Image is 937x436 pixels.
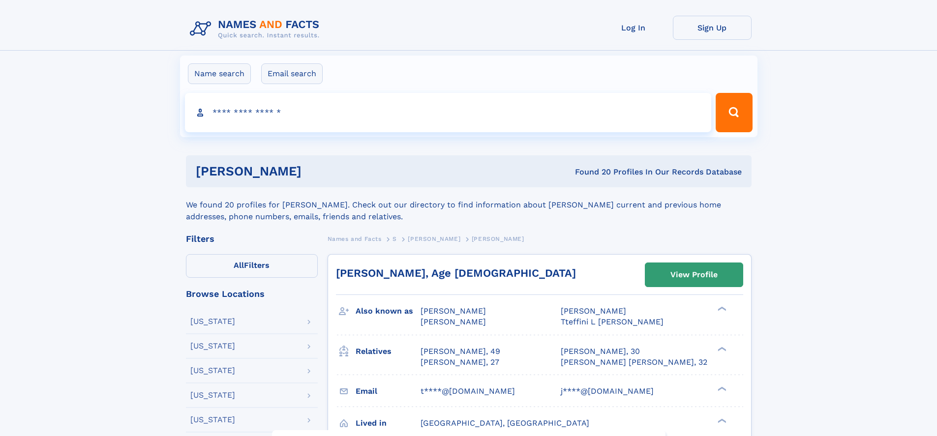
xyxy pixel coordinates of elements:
a: S [393,233,397,245]
div: Filters [186,234,318,243]
div: [US_STATE] [190,367,235,375]
div: Found 20 Profiles In Our Records Database [438,167,742,177]
img: Logo Names and Facts [186,16,328,42]
span: S [393,235,397,242]
div: ❯ [715,306,727,312]
a: [PERSON_NAME], 30 [561,346,640,357]
div: Browse Locations [186,290,318,298]
div: ❯ [715,417,727,424]
h3: Lived in [356,415,421,432]
span: [PERSON_NAME] [472,235,524,242]
div: ❯ [715,385,727,392]
a: [PERSON_NAME], Age [DEMOGRAPHIC_DATA] [336,267,576,279]
a: Log In [594,16,673,40]
div: [US_STATE] [190,342,235,350]
a: Sign Up [673,16,752,40]
div: View Profile [670,263,718,286]
div: [US_STATE] [190,318,235,325]
span: All [234,261,244,270]
div: [US_STATE] [190,391,235,399]
span: [PERSON_NAME] [561,306,626,316]
span: [GEOGRAPHIC_DATA], [GEOGRAPHIC_DATA] [421,418,589,428]
h1: [PERSON_NAME] [196,165,438,177]
input: search input [185,93,712,132]
a: [PERSON_NAME] [PERSON_NAME], 32 [561,357,707,368]
span: [PERSON_NAME] [408,235,460,242]
h3: Email [356,383,421,400]
label: Email search [261,63,323,84]
label: Filters [186,254,318,278]
h3: Relatives [356,343,421,360]
h3: Also known as [356,303,421,320]
span: [PERSON_NAME] [421,317,486,326]
a: [PERSON_NAME] [408,233,460,245]
div: ❯ [715,346,727,352]
label: Name search [188,63,251,84]
button: Search Button [716,93,752,132]
span: [PERSON_NAME] [421,306,486,316]
a: Names and Facts [328,233,382,245]
span: Tteffini L [PERSON_NAME] [561,317,664,326]
div: [US_STATE] [190,416,235,424]
a: [PERSON_NAME], 49 [421,346,500,357]
a: [PERSON_NAME], 27 [421,357,499,368]
div: We found 20 profiles for [PERSON_NAME]. Check out our directory to find information about [PERSON... [186,187,752,223]
a: View Profile [645,263,743,287]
